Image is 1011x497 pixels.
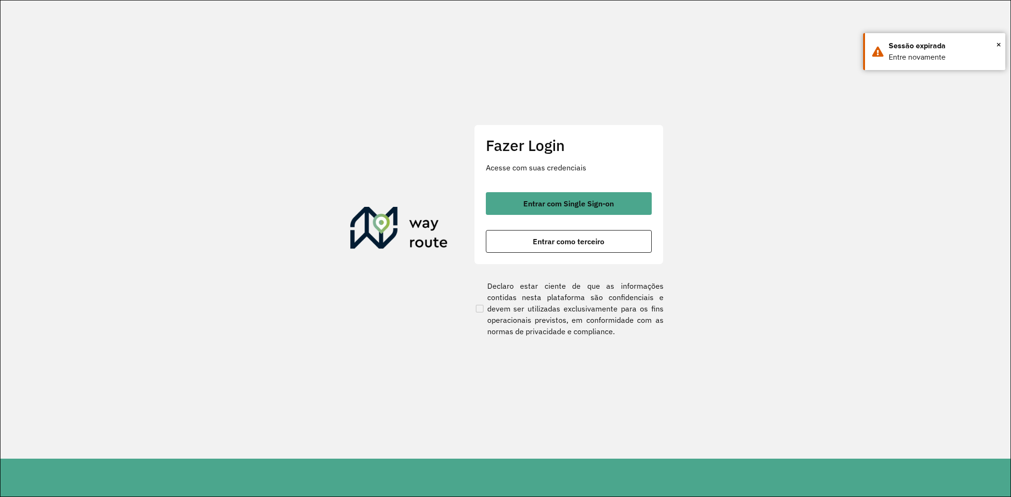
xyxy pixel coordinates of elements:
[486,192,652,215] button: button
[350,207,448,252] img: Roteirizador AmbevTech
[523,200,614,207] span: Entrar com Single Sign-on
[474,280,664,337] label: Declaro estar ciente de que as informações contidas nesta plataforma são confidenciais e devem se...
[889,52,998,63] div: Entre novamente
[486,230,652,253] button: button
[486,162,652,173] p: Acesse com suas credenciais
[889,40,998,52] div: Sessão expirada
[533,238,604,245] span: Entrar como terceiro
[996,37,1001,52] span: ×
[486,136,652,154] h2: Fazer Login
[996,37,1001,52] button: Close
